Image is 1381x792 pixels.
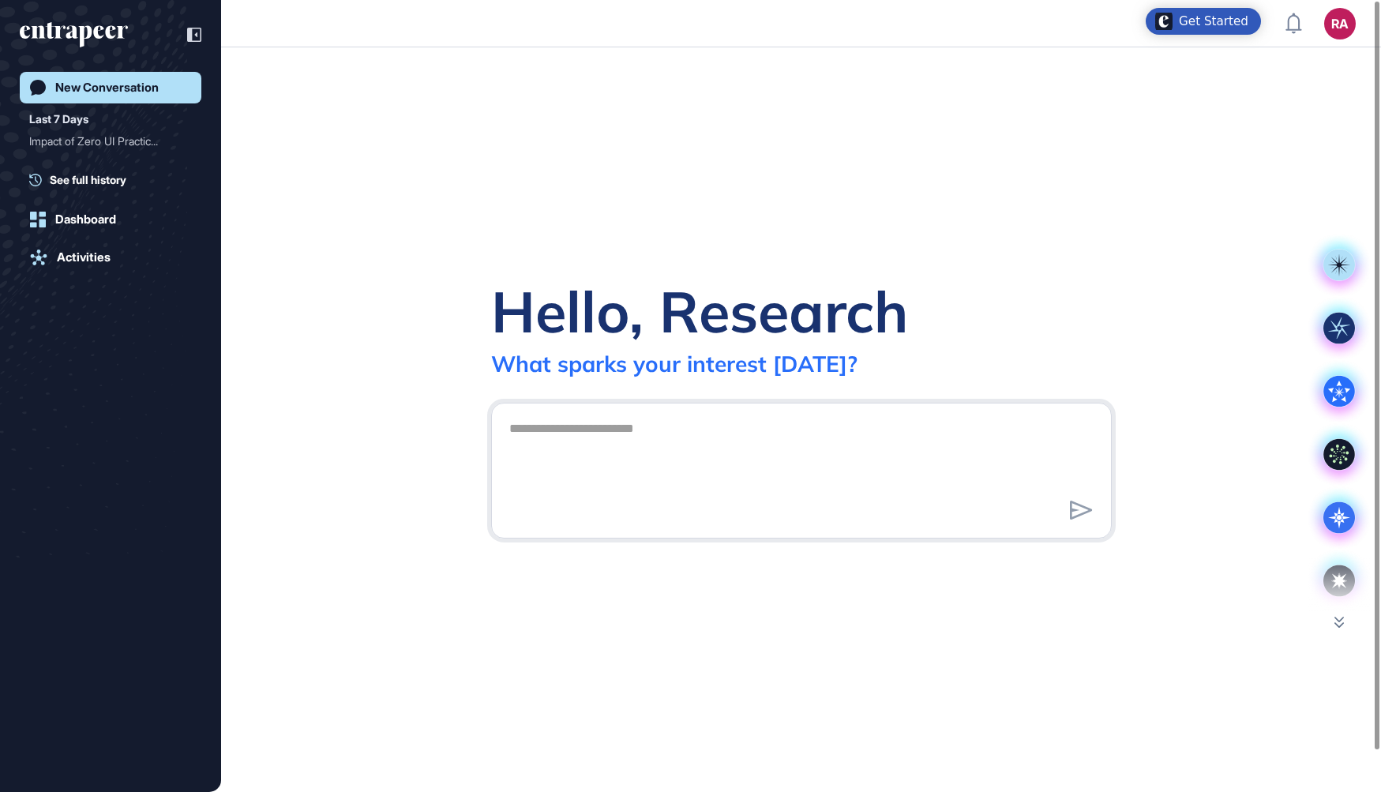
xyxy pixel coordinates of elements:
div: Activities [57,250,111,265]
div: entrapeer-logo [20,22,128,47]
button: RA [1324,8,1356,39]
div: Open Get Started checklist [1146,8,1261,35]
div: Last 7 Days [29,110,88,129]
a: Dashboard [20,204,201,235]
div: Impact of Zero UI Practices on Customer Interactions and Security in Banking and Finance [29,129,192,154]
a: See full history [29,171,201,188]
div: Dashboard [55,212,116,227]
a: New Conversation [20,72,201,103]
div: Get Started [1179,13,1248,29]
span: See full history [50,171,126,188]
a: Activities [20,242,201,273]
div: What sparks your interest [DATE]? [491,350,857,377]
div: New Conversation [55,81,159,95]
div: Impact of Zero UI Practic... [29,129,179,154]
div: Hello, Research [491,276,908,347]
img: launcher-image-alternative-text [1155,13,1173,30]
